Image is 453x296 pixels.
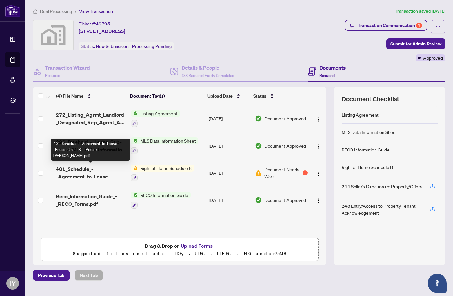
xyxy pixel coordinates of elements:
span: 272_Listing_Agrmt_Landlord_Designated_Rep_Agrmt_Auth_to_Offer_for_Lease_-_PropTx-[PERSON_NAME].pdf [56,111,126,126]
td: [DATE] [206,132,252,159]
button: Logo [314,141,324,151]
div: Right at Home Schedule B [342,164,393,171]
span: 3/3 Required Fields Completed [182,73,234,78]
th: (4) File Name [53,87,128,105]
button: Status IconListing Agreement [131,110,180,127]
div: 244 Seller’s Direction re: Property/Offers [342,183,422,190]
td: [DATE] [206,159,252,187]
span: Approved [423,54,443,61]
button: Next Tab [75,270,103,281]
button: Status IconRECO Information Guide [131,192,191,209]
span: Status [253,92,266,99]
li: / [75,8,77,15]
h4: Documents [319,64,346,71]
div: 1 [416,23,422,28]
td: [DATE] [206,186,252,214]
span: Deal Processing [40,9,72,14]
span: Upload Date [207,92,233,99]
div: Listing Agreement [342,111,379,118]
button: Logo [314,113,324,124]
div: MLS Data Information Sheet [342,129,397,136]
span: Drag & Drop orUpload FormsSupported files include .PDF, .JPG, .JPEG, .PNG under25MB [41,238,318,261]
td: [DATE] [206,105,252,132]
span: MLS Data Information Sheet [138,137,198,144]
span: View Transaction [79,9,113,14]
span: RECO Information Guide [138,192,191,198]
span: Drag & Drop or [145,242,215,250]
p: Supported files include .PDF, .JPG, .JPEG, .PNG under 25 MB [45,250,315,258]
span: (4) File Name [56,92,83,99]
button: Transaction Communication1 [345,20,427,31]
span: Document Needs Work [264,166,301,180]
div: Transaction Communication [358,20,422,30]
th: Status [251,87,308,105]
h4: Transaction Wizard [45,64,90,71]
span: Previous Tab [38,270,64,280]
img: Logo [316,198,321,203]
img: Document Status [255,169,262,176]
span: [STREET_ADDRESS] [79,27,125,35]
img: Document Status [255,197,262,204]
button: Logo [314,168,324,178]
img: Status Icon [131,192,138,198]
th: Document Tag(s) [128,87,205,105]
span: IY [10,279,16,288]
span: Required [319,73,335,78]
article: Transaction saved [DATE] [395,8,445,15]
div: Status: [79,42,174,50]
button: Previous Tab [33,270,70,281]
img: Logo [316,117,321,122]
button: Upload Forms [179,242,215,250]
span: 49795 [96,21,110,27]
img: Logo [316,171,321,176]
img: svg%3e [33,20,73,50]
span: Document Checklist [342,95,399,104]
span: Listing Agreement [138,110,180,117]
span: Required [45,73,60,78]
span: Document Approved [264,115,306,122]
img: Document Status [255,115,262,122]
img: Status Icon [131,110,138,117]
img: Document Status [255,142,262,149]
img: logo [5,5,20,17]
span: New Submission - Processing Pending [96,44,172,49]
button: Status IconMLS Data Information Sheet [131,137,198,154]
span: Document Approved [264,197,306,204]
div: RECO Information Guide [342,146,390,153]
img: Status Icon [131,137,138,144]
span: Reco_Information_Guide_-_RECO_Forms.pdf [56,192,126,208]
th: Upload Date [205,87,251,105]
span: ellipsis [436,24,440,29]
div: 248 Entry/Access to Property Tenant Acknowledgement [342,202,423,216]
h4: Details & People [182,64,234,71]
span: Right at Home Schedule B [138,165,194,172]
button: Open asap [428,274,447,293]
span: Document Approved [264,142,306,149]
button: Logo [314,195,324,205]
img: Logo [316,144,321,149]
span: Submit for Admin Review [390,39,441,49]
button: Status IconRight at Home Schedule B [131,165,194,182]
div: 401_Schedule_-_Agreement_to_Lease_-_Residential_-_B_-_PropTx-[PERSON_NAME].pdf [51,139,130,161]
div: 1 [303,170,308,175]
span: 401_Schedule_-_Agreement_to_Lease_-_Residential_-_B_-_PropTx-[PERSON_NAME].pdf [56,165,126,180]
img: Status Icon [131,165,138,172]
span: 296_Freehold_-_Lease_Sub-Lease_MLS_Data_Information_Form_-_PropTx-[PERSON_NAME].pdf [56,138,126,153]
span: home [33,9,37,14]
button: Submit for Admin Review [386,38,445,49]
div: Ticket #: [79,20,110,27]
